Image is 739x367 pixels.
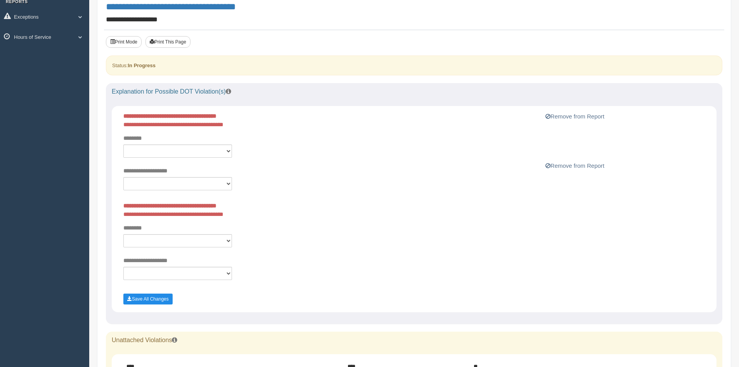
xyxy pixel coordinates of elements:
[106,83,722,100] div: Explanation for Possible DOT Violation(s)
[543,161,607,170] button: Remove from Report
[145,36,190,48] button: Print This Page
[106,36,142,48] button: Print Mode
[128,63,156,68] strong: In Progress
[106,56,722,75] div: Status:
[543,112,607,121] button: Remove from Report
[106,332,722,349] div: Unattached Violations
[123,294,173,304] button: Save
